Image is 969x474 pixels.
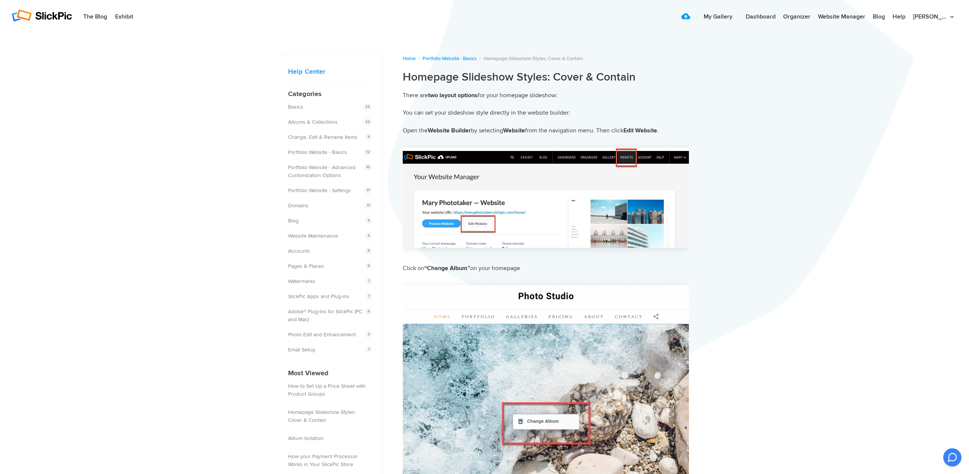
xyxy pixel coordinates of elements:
a: Portfolio Website - Settings [288,187,351,194]
span: 4 [365,217,372,224]
span: 8 [365,247,372,255]
span: 3 [365,331,372,338]
h1: Homepage Slideshow Styles: Cover & Contain [403,70,689,84]
strong: Edit Website [623,127,657,134]
span: 10 [363,163,372,171]
a: SlickPic Apps and Plug-ins [288,293,349,300]
a: How your Payment Processor Works in Your SlickPic Store [288,453,358,468]
a: Help Center [288,67,325,76]
a: Domains [288,202,308,209]
a: Adobe® Plug-Ins for SlickPic (PC and Mac) [288,308,362,323]
span: 6 [365,308,372,315]
strong: Website [503,127,525,134]
a: Accounts [288,248,310,254]
p: Open the by selecting from the navigation menu. Then click . [403,126,689,136]
span: 22 [363,118,372,126]
p: There are for your homepage slideshow: [403,90,689,101]
strong: two layout options [428,92,478,99]
strong: Website Builder [428,127,471,134]
a: Album Isolation [288,435,324,441]
a: Photo Edit and Enhancement [288,331,356,338]
a: Portfolio Website - Basics [422,56,477,62]
span: 22 [363,103,372,110]
a: Email Setup [288,347,315,353]
a: Blog [288,218,299,224]
span: 7 [365,292,372,300]
p: You can set your slideshow style directly in the website builder: [403,108,689,118]
a: Website Maintenance [288,233,338,239]
span: 7 [365,346,372,353]
a: Pages & Places [288,263,324,269]
a: Change, Edit & Rename Items [288,134,357,140]
a: Home [403,56,416,62]
h4: Most Viewed [288,368,374,378]
a: Basics [288,104,303,110]
a: Portfolio Website - Advanced Customization Options [288,164,355,179]
a: Albums & Collections [288,119,338,125]
a: Watermarks [288,278,315,284]
span: 8 [365,262,372,270]
span: Homepage Slideshow Styles: Cover & Contain [483,56,583,62]
h4: Categories [288,89,374,99]
p: Click on on your homepage [403,263,689,274]
span: 17 [364,186,372,194]
a: Homepage Slideshow Styles: Cover & Contain [288,409,356,423]
strong: “Change Album” [424,264,470,272]
span: 11 [364,202,372,209]
a: Portfolio Website - Basics [288,149,347,155]
span: / [479,56,481,62]
span: 12 [363,148,372,156]
span: / [418,56,420,62]
span: 4 [365,232,372,239]
a: How to Set Up a Price Sheet with Product Groups [288,383,366,397]
span: 7 [365,277,372,285]
span: 9 [365,133,372,141]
